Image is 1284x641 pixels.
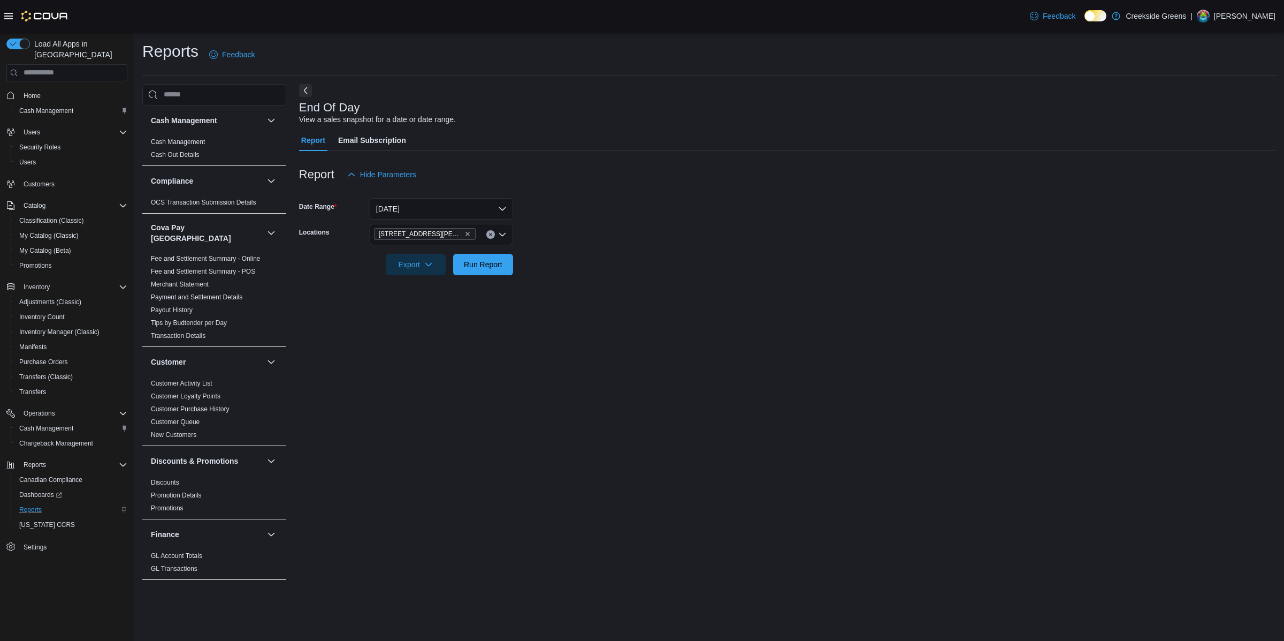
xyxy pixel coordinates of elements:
span: Dashboards [15,488,127,501]
a: New Customers [151,431,196,439]
a: Customer Loyalty Points [151,393,220,400]
span: Export [392,254,439,275]
span: Inventory [19,281,127,293]
input: Dark Mode [1084,10,1107,21]
span: Discounts [151,478,179,487]
a: Cash Management [15,422,78,435]
a: Promotions [15,259,56,272]
span: Security Roles [19,143,60,152]
button: Customer [265,356,278,368]
span: Purchase Orders [19,358,68,366]
span: [STREET_ADDRESS][PERSON_NAME] [379,229,462,239]
span: Security Roles [15,141,127,154]
button: Customer [151,357,263,367]
span: My Catalog (Beta) [19,246,71,255]
h3: Customer [151,357,186,367]
span: Cash Management [15,104,127,117]
button: Manifests [11,340,132,355]
span: Customer Activity List [151,379,212,388]
a: Reports [15,503,46,516]
span: Inventory Manager (Classic) [19,328,100,336]
span: Transaction Details [151,331,205,340]
span: Users [15,156,127,169]
button: Security Roles [11,140,132,155]
button: Purchase Orders [11,355,132,369]
button: My Catalog (Classic) [11,228,132,243]
button: Reports [19,458,50,471]
span: Canadian Compliance [19,476,82,484]
a: Merchant Statement [151,281,209,288]
span: My Catalog (Classic) [15,229,127,242]
img: Cova [21,11,69,21]
span: 19 Reuben Crescent [374,228,476,240]
a: Transfers [15,386,50,398]
span: Inventory [24,283,50,291]
span: Classification (Classic) [15,214,127,227]
button: Canadian Compliance [11,472,132,487]
h3: Discounts & Promotions [151,456,238,466]
button: Users [19,126,44,139]
button: Next [299,84,312,97]
button: Cova Pay [GEOGRAPHIC_DATA] [151,222,263,244]
span: Promotions [15,259,127,272]
h3: Finance [151,529,179,540]
span: Customers [19,177,127,191]
button: Catalog [2,198,132,213]
span: Reports [19,506,42,514]
span: Inventory Manager (Classic) [15,326,127,338]
span: Reports [15,503,127,516]
button: Finance [265,528,278,541]
span: Adjustments (Classic) [15,296,127,308]
label: Date Range [299,202,337,211]
span: Chargeback Management [15,437,127,450]
div: Finance [142,549,286,579]
a: Feedback [1026,5,1080,27]
span: Fee and Settlement Summary - POS [151,267,255,276]
button: Cash Management [151,115,263,126]
span: Transfers [15,386,127,398]
span: Reports [19,458,127,471]
a: Discounts [151,479,179,486]
p: Creekside Greens [1126,10,1186,22]
span: Tips by Budtender per Day [151,319,227,327]
div: Cova Pay [GEOGRAPHIC_DATA] [142,252,286,346]
div: Pat McCaffrey [1197,10,1210,22]
span: Transfers (Classic) [15,371,127,383]
span: Chargeback Management [19,439,93,448]
span: Classification (Classic) [19,216,84,225]
span: Run Report [464,259,502,270]
span: Promotions [151,504,184,512]
a: Users [15,156,40,169]
button: [DATE] [370,198,513,220]
label: Locations [299,228,330,237]
a: Promotion Details [151,492,202,499]
a: My Catalog (Classic) [15,229,83,242]
span: Fee and Settlement Summary - Online [151,254,261,263]
nav: Complex example [6,84,127,583]
button: Open list of options [498,230,507,239]
span: Customer Queue [151,418,200,426]
a: Dashboards [11,487,132,502]
button: Transfers (Classic) [11,369,132,384]
span: Home [19,89,127,102]
span: Users [19,158,36,167]
span: [US_STATE] CCRS [19,521,75,529]
span: Feedback [1043,11,1075,21]
a: OCS Transaction Submission Details [151,199,256,206]
button: Inventory [19,281,54,293]
a: Manifests [15,341,51,353]
span: Email Subscription [338,130,406,151]
button: Customers [2,176,132,192]
a: Security Roles [15,141,65,154]
button: Cova Pay [GEOGRAPHIC_DATA] [265,227,278,239]
button: Cash Management [265,114,278,127]
button: Finance [151,529,263,540]
a: Inventory Manager (Classic) [15,326,104,338]
button: Operations [2,406,132,421]
span: OCS Transaction Submission Details [151,198,256,207]
div: Discounts & Promotions [142,476,286,519]
div: Customer [142,377,286,446]
a: Customer Purchase History [151,405,230,413]
button: Chargeback Management [11,436,132,451]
